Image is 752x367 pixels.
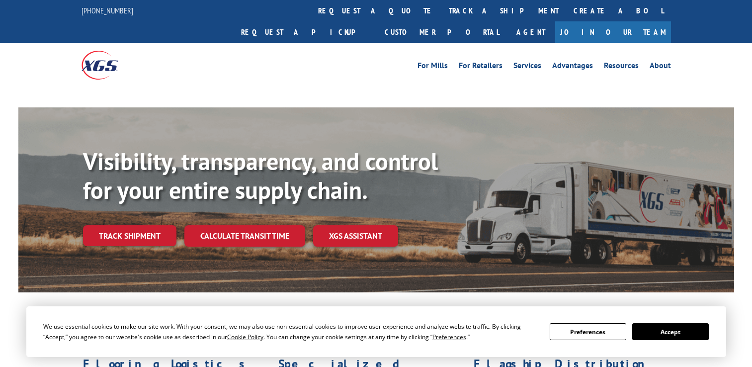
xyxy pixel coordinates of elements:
a: XGS ASSISTANT [313,225,398,247]
a: Services [513,62,541,73]
span: Cookie Policy [227,333,263,341]
a: Join Our Team [555,21,671,43]
a: Track shipment [83,225,176,246]
a: Advantages [552,62,593,73]
button: Preferences [550,323,626,340]
a: [PHONE_NUMBER] [82,5,133,15]
a: Resources [604,62,639,73]
button: Accept [632,323,709,340]
a: About [650,62,671,73]
a: For Mills [418,62,448,73]
a: Calculate transit time [184,225,305,247]
a: Request a pickup [234,21,377,43]
div: We use essential cookies to make our site work. With your consent, we may also use non-essential ... [43,321,538,342]
a: Customer Portal [377,21,506,43]
span: Preferences [432,333,466,341]
div: Cookie Consent Prompt [26,306,726,357]
b: Visibility, transparency, and control for your entire supply chain. [83,146,438,205]
a: Agent [506,21,555,43]
a: For Retailers [459,62,502,73]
